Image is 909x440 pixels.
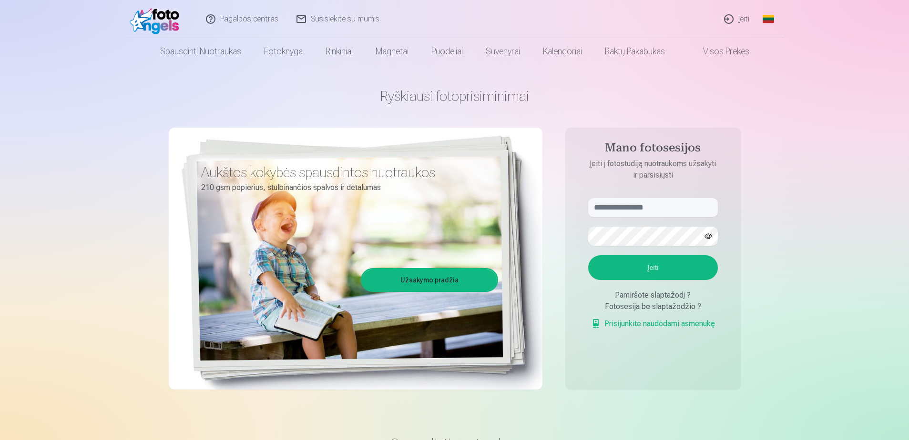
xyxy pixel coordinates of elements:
button: Įeiti [588,255,718,280]
a: Raktų pakabukas [593,38,676,65]
h4: Mano fotosesijos [579,141,727,158]
a: Rinkiniai [314,38,364,65]
p: Įeiti į fotostudiją nuotraukoms užsakyti ir parsisiųsti [579,158,727,181]
img: /fa2 [130,4,184,34]
a: Magnetai [364,38,420,65]
h3: Aukštos kokybės spausdintos nuotraukos [201,164,491,181]
a: Užsakymo pradžia [362,270,497,290]
a: Suvenyrai [474,38,531,65]
p: 210 gsm popierius, stulbinančios spalvos ir detalumas [201,181,491,194]
a: Fotoknyga [253,38,314,65]
div: Fotosesija be slaptažodžio ? [588,301,718,312]
a: Prisijunkite naudodami asmenukę [591,318,715,330]
h1: Ryškiausi fotoprisiminimai [169,88,741,105]
a: Visos prekės [676,38,761,65]
a: Puodeliai [420,38,474,65]
div: Pamiršote slaptažodį ? [588,290,718,301]
a: Kalendoriai [531,38,593,65]
a: Spausdinti nuotraukas [149,38,253,65]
